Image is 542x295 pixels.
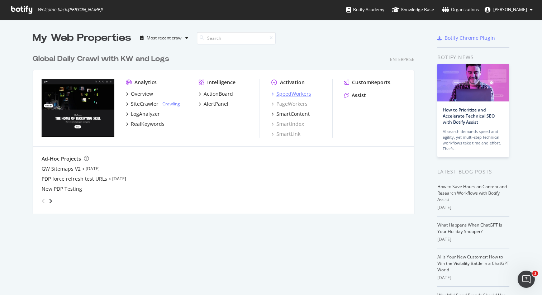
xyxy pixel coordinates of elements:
[276,90,311,97] div: SpeedWorkers
[126,110,160,118] a: LogAnalyzer
[131,90,153,97] div: Overview
[131,100,158,108] div: SiteCrawler
[33,31,131,45] div: My Web Properties
[437,204,509,211] div: [DATE]
[532,271,538,276] span: 1
[197,32,276,44] input: Search
[437,254,509,273] a: AI Is Your New Customer: How to Win the Visibility Battle in a ChatGPT World
[42,155,81,162] div: Ad-Hoc Projects
[271,120,304,128] a: SmartIndex
[137,32,191,44] button: Most recent crawl
[352,79,390,86] div: CustomReports
[207,79,236,86] div: Intelligence
[42,185,82,192] a: New PDP Testing
[444,34,495,42] div: Botify Chrome Plugin
[160,101,180,107] div: -
[276,110,310,118] div: SmartContent
[131,110,160,118] div: LogAnalyzer
[33,54,172,64] a: Global Daily Crawl with KW and Logs
[437,275,509,281] div: [DATE]
[42,79,114,137] img: nike.com
[134,79,157,86] div: Analytics
[126,100,180,108] a: SiteCrawler- Crawling
[344,79,390,86] a: CustomReports
[280,79,305,86] div: Activation
[518,271,535,288] iframe: Intercom live chat
[42,175,107,182] a: PDP force refresh test URLs
[346,6,384,13] div: Botify Academy
[39,195,48,207] div: angle-left
[271,100,308,108] a: PageWorkers
[126,90,153,97] a: Overview
[271,90,311,97] a: SpeedWorkers
[271,110,310,118] a: SmartContent
[147,36,182,40] div: Most recent crawl
[38,7,103,13] span: Welcome back, [PERSON_NAME] !
[199,90,233,97] a: ActionBoard
[271,130,300,138] a: SmartLink
[352,92,366,99] div: Assist
[33,54,169,64] div: Global Daily Crawl with KW and Logs
[437,222,502,234] a: What Happens When ChatGPT Is Your Holiday Shopper?
[437,53,509,61] div: Botify news
[204,100,228,108] div: AlertPanel
[344,92,366,99] a: Assist
[493,6,527,13] span: Ryan Egan
[437,64,509,101] img: How to Prioritize and Accelerate Technical SEO with Botify Assist
[443,129,504,152] div: AI search demands speed and agility, yet multi-step technical workflows take time and effort. Tha...
[442,6,479,13] div: Organizations
[437,168,509,176] div: Latest Blog Posts
[437,236,509,243] div: [DATE]
[112,176,126,182] a: [DATE]
[33,45,420,214] div: grid
[126,120,165,128] a: RealKeywords
[443,107,495,125] a: How to Prioritize and Accelerate Technical SEO with Botify Assist
[390,56,414,62] div: Enterprise
[131,120,165,128] div: RealKeywords
[392,6,434,13] div: Knowledge Base
[42,165,81,172] a: GW Sitemaps V2
[437,184,507,203] a: How to Save Hours on Content and Research Workflows with Botify Assist
[479,4,538,15] button: [PERSON_NAME]
[48,198,53,205] div: angle-right
[437,34,495,42] a: Botify Chrome Plugin
[86,166,100,172] a: [DATE]
[204,90,233,97] div: ActionBoard
[162,101,180,107] a: Crawling
[199,100,228,108] a: AlertPanel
